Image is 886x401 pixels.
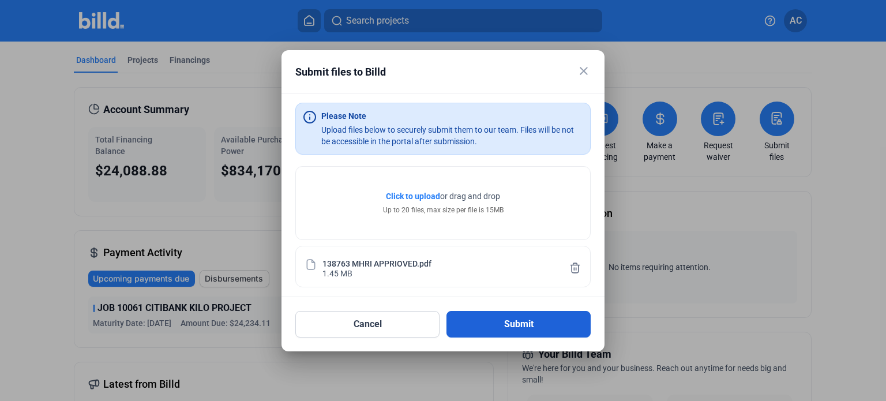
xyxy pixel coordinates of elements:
div: Submit files to Billd [295,64,562,80]
div: 138763 MHRI APPRIOVED.pdf [322,258,431,268]
button: Submit [446,311,591,338]
span: Click to upload [386,192,440,201]
div: Up to 20 files, max size per file is 15MB [383,205,504,215]
div: Please Note [321,110,366,122]
div: 1.45 MB [322,268,352,278]
div: Upload files below to securely submit them to our team. Files will be not be accessible in the po... [321,124,583,147]
span: or drag and drop [440,190,500,202]
button: Cancel [295,311,440,338]
mat-icon: close [577,64,591,78]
